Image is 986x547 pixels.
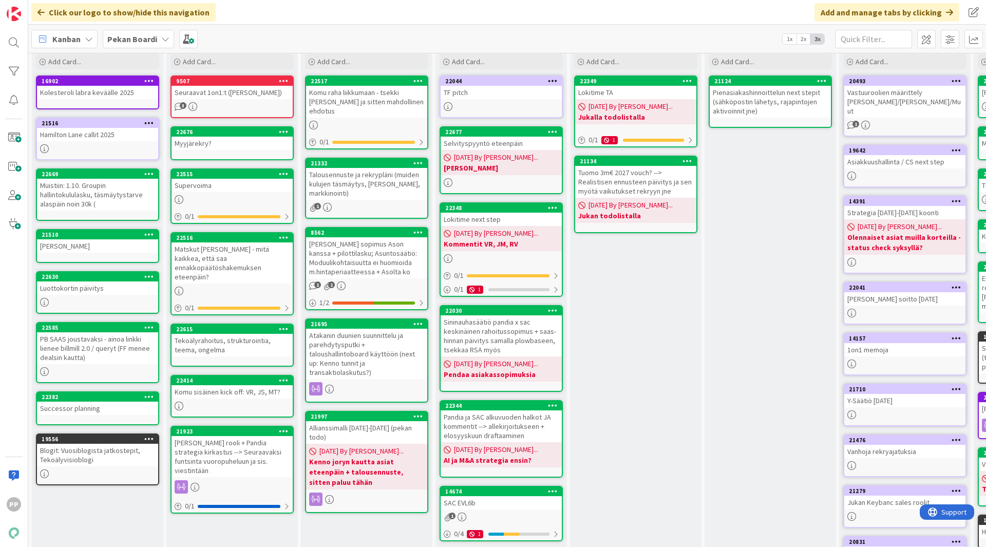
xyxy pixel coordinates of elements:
div: Blogit: Vuosiblogista jatkostepit, Tekoälyvisioblogi [37,444,158,466]
div: Strategia [DATE]-[DATE] koonti [844,206,965,219]
div: 16902 [42,78,158,85]
div: 20493 [844,77,965,86]
span: Support [22,2,47,14]
div: PP [7,497,21,512]
div: PB SAAS joustavaksi - ainoa linkki lienee billmill 2.0 / queryt (FF menee dealsin kautta) [37,332,158,364]
a: 22677Selvityspyyntö eteenpäin[DATE] By [PERSON_NAME]...[PERSON_NAME] [440,126,563,194]
div: Lokitime next step [441,213,562,226]
div: 21997 [311,413,427,420]
div: 22630 [37,272,158,281]
a: 22348Lokitime next step[DATE] By [PERSON_NAME]...Kommentit VR, JM, RV0/10/11 [440,202,563,297]
div: Vanhoja rekryajatuksia [844,445,965,458]
div: Sininauhasäätiö pandia x sac keskinäinen rahoitussopimus + saas-hinnan päivitys samalla plowbasee... [441,315,562,356]
div: Successor planning [37,402,158,415]
div: 22517 [311,78,427,85]
div: 19642 [844,146,965,155]
div: 21332 [311,160,427,167]
div: 14157 [844,334,965,343]
div: 1/2 [306,296,427,309]
div: 22669 [37,169,158,179]
span: [DATE] By [PERSON_NAME]... [454,444,538,455]
div: 21923[PERSON_NAME] rooli + Pandia strategia kirkastus --> Seuraavaksi funtsinta vuoropuheluun ja ... [172,427,293,477]
div: Talousennuste ja rekrypläni (muiden kulujen täsmäytys, [PERSON_NAME], markkinointi) [306,168,427,200]
div: 8562 [306,228,427,237]
span: [DATE] By [PERSON_NAME]... [589,101,673,112]
div: 21695 [306,319,427,329]
div: 22677Selvityspyyntö eteenpäin [441,127,562,150]
div: 21124 [714,78,831,85]
div: 14391 [844,197,965,206]
a: 16902Kolesteroli labra keväälle 2025 [36,76,159,109]
div: 22044TF pitch [441,77,562,99]
div: 14391 [849,198,965,205]
div: 21516Hamilton Lane callit 2025 [37,119,158,141]
a: 21476Vanhoja rekryajatuksia [843,435,966,477]
div: 19556 [37,435,158,444]
div: 22382 [37,392,158,402]
b: Olennaiset asiat muilla korteilla - status check syksyllä? [847,232,962,253]
div: 1 [467,286,483,294]
div: 9507Seuraavat 1on1:t ([PERSON_NAME]) [172,77,293,99]
div: 22044 [445,78,562,85]
div: 21124 [710,77,831,86]
div: 22349 [580,78,696,85]
div: Allianssimalli [DATE]-[DATE] (pekan todo) [306,421,427,444]
b: AI ja M&A strategia ensin? [444,455,559,465]
div: 21516 [37,119,158,128]
span: Kanban [52,33,81,45]
div: Atakanin duunien suunnittelu ja parehdytysputki + taloushallintoboard käyttöön (next up: Kenno tu... [306,329,427,379]
span: 0 / 1 [185,303,195,313]
div: Tuomo 3m€ 2027 vouch? --> Realistisen ennusteen päivitys ja sen myötä vaikutukset rekryyn jne [575,166,696,198]
div: 21997Allianssimalli [DATE]-[DATE] (pekan todo) [306,412,427,444]
a: 14391Strategia [DATE]-[DATE] koonti[DATE] By [PERSON_NAME]...Olennaiset asiat muilla korteilla - ... [843,196,966,274]
div: 22517 [306,77,427,86]
div: 22676 [172,127,293,137]
div: Hamilton Lane callit 2025 [37,128,158,141]
div: 19642 [849,147,965,154]
a: 21279Jukan Keybanc sales roolit [843,485,966,528]
div: 8562[PERSON_NAME] sopimus Ason kanssa + pilottilasku; Asuntosäätiö: Moduulikohtaisuutta ei huomio... [306,228,427,278]
div: 21332Talousennuste ja rekrypläni (muiden kulujen täsmäytys, [PERSON_NAME], markkinointi) [306,159,427,200]
div: Lokitime TA [575,86,696,99]
div: 21124Pienasiakashinnoittelun next stepit (sähköpostin lähetys, rajapintojen aktivoinnit jne) [710,77,831,118]
div: Luottokortin päivitys [37,281,158,295]
div: 0/1 [172,500,293,513]
div: 22414 [172,376,293,385]
div: 22585PB SAAS joustavaksi - ainoa linkki lienee billmill 2.0 / queryt (FF menee dealsin kautta) [37,323,158,364]
div: 141571on1 memoja [844,334,965,356]
span: 1 / 2 [319,297,329,308]
a: 21332Talousennuste ja rekrypläni (muiden kulujen täsmäytys, [PERSON_NAME], markkinointi) [305,158,428,219]
a: 21134Tuomo 3m€ 2027 vouch? --> Realistisen ennusteen päivitys ja sen myötä vaikutukset rekryyn jn... [574,156,697,233]
div: 14157 [849,335,965,342]
div: Pandia ja SAC alkuvuoden halkot JA kommentit --> allekirjoitukseen + elosyyskuun draftaaminen [441,410,562,442]
a: 19642Asiakkuushallinta / CS next step [843,145,966,187]
span: 1 [449,513,456,519]
a: 21695Atakanin duunien suunnittelu ja parehdytysputki + taloushallintoboard käyttöön (next up: Ken... [305,318,428,403]
div: 21476Vanhoja rekryajatuksia [844,436,965,458]
a: 22676Myyjärekry? [170,126,294,160]
div: 22348 [441,203,562,213]
a: 21923[PERSON_NAME] rooli + Pandia strategia kirkastus --> Seuraavaksi funtsinta vuoropuheluun ja ... [170,426,294,514]
div: 0/1 [172,301,293,314]
span: Add Card... [183,57,216,66]
div: 0/41 [441,527,562,540]
span: Add Card... [721,57,754,66]
div: 19556 [42,436,158,443]
div: 22030 [441,306,562,315]
div: Seuraavat 1on1:t ([PERSON_NAME]) [172,86,293,99]
div: 19556Blogit: Vuosiblogista jatkostepit, Tekoälyvisioblogi [37,435,158,466]
span: 1 [314,203,321,210]
div: SAC EVL6b [441,496,562,510]
div: 22041 [844,283,965,292]
span: 1x [783,34,797,44]
a: 22344Pandia ja SAC alkuvuoden halkot JA kommentit --> allekirjoitukseen + elosyyskuun draftaamine... [440,400,563,478]
div: 22515 [172,169,293,179]
div: 21516 [42,120,158,127]
span: [DATE] By [PERSON_NAME]... [454,359,538,369]
a: 22515Supervoima0/1 [170,168,294,224]
div: 22382Successor planning [37,392,158,415]
div: 22630Luottokortin päivitys [37,272,158,295]
div: 22630 [42,273,158,280]
div: 22515 [176,171,293,178]
div: 0/1 [306,136,427,148]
